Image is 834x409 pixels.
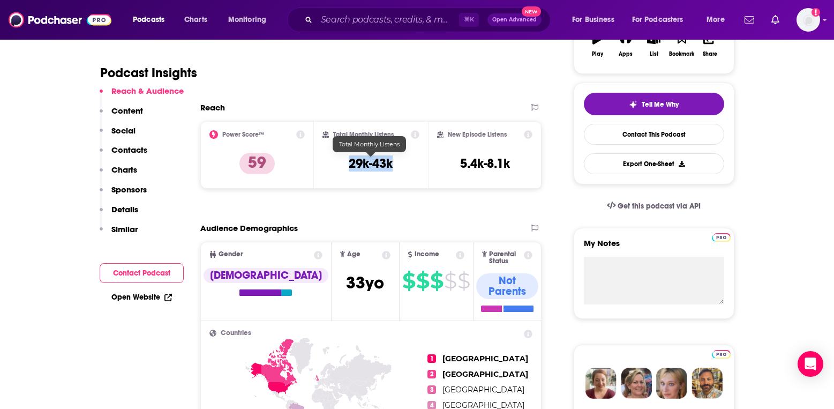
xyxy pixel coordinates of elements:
[712,232,731,242] a: Pro website
[317,11,459,28] input: Search podcasts, credits, & more...
[460,155,510,172] h3: 5.4k-8.1k
[100,224,138,244] button: Similar
[100,86,184,106] button: Reach & Audience
[489,251,522,265] span: Parental Status
[427,354,436,363] span: 1
[100,65,197,81] h1: Podcast Insights
[221,11,280,28] button: open menu
[565,11,628,28] button: open menu
[642,100,679,109] span: Tell Me Why
[221,330,251,337] span: Countries
[699,11,738,28] button: open menu
[584,153,724,174] button: Export One-Sheet
[444,272,456,289] span: $
[584,25,612,64] button: Play
[125,11,178,28] button: open menu
[629,100,637,109] img: tell me why sparkle
[669,51,694,57] div: Bookmark
[584,124,724,145] a: Contact This Podcast
[492,17,537,23] span: Open Advanced
[184,12,207,27] span: Charts
[621,368,652,399] img: Barbara Profile
[668,25,696,64] button: Bookmark
[416,272,429,289] span: $
[111,145,147,155] p: Contacts
[592,51,603,57] div: Play
[632,12,683,27] span: For Podcasters
[457,272,470,289] span: $
[100,165,137,184] button: Charts
[204,268,328,283] div: [DEMOGRAPHIC_DATA]
[712,350,731,359] img: Podchaser Pro
[177,11,214,28] a: Charts
[349,155,393,172] h3: 29k-43k
[133,12,164,27] span: Podcasts
[640,25,667,64] button: List
[200,102,225,113] h2: Reach
[487,13,542,26] button: Open AdvancedNew
[339,140,400,148] span: Total Monthly Listens
[111,165,137,175] p: Charts
[712,233,731,242] img: Podchaser Pro
[346,272,384,293] span: 33 yo
[584,238,724,257] label: My Notes
[712,348,731,359] a: Pro website
[100,184,147,204] button: Sponsors
[612,25,640,64] button: Apps
[696,25,724,64] button: Share
[707,12,725,27] span: More
[111,86,184,96] p: Reach & Audience
[650,51,658,57] div: List
[239,153,275,174] p: 59
[111,106,143,116] p: Content
[347,251,360,258] span: Age
[522,6,541,17] span: New
[598,193,710,219] a: Get this podcast via API
[100,204,138,224] button: Details
[297,8,561,32] div: Search podcasts, credits, & more...
[111,204,138,214] p: Details
[100,106,143,125] button: Content
[333,131,394,138] h2: Total Monthly Listens
[798,351,823,377] div: Open Intercom Messenger
[625,11,699,28] button: open menu
[619,51,633,57] div: Apps
[111,184,147,195] p: Sponsors
[427,385,436,394] span: 3
[402,272,415,289] span: $
[797,8,820,32] img: User Profile
[442,354,528,363] span: [GEOGRAPHIC_DATA]
[703,51,717,57] div: Share
[656,368,687,399] img: Jules Profile
[442,385,524,395] span: [GEOGRAPHIC_DATA]
[200,223,298,233] h2: Audience Demographics
[100,125,136,145] button: Social
[9,10,111,30] img: Podchaser - Follow, Share and Rate Podcasts
[692,368,723,399] img: Jon Profile
[415,251,439,258] span: Income
[797,8,820,32] button: Show profile menu
[476,273,539,299] div: Not Parents
[111,125,136,136] p: Social
[430,272,443,289] span: $
[585,368,617,399] img: Sydney Profile
[740,11,758,29] a: Show notifications dropdown
[100,263,184,283] button: Contact Podcast
[618,202,701,211] span: Get this podcast via API
[100,145,147,165] button: Contacts
[219,251,243,258] span: Gender
[812,8,820,17] svg: Add a profile image
[584,93,724,115] button: tell me why sparkleTell Me Why
[111,293,172,302] a: Open Website
[222,131,264,138] h2: Power Score™
[797,8,820,32] span: Logged in as dkcsports
[572,12,614,27] span: For Business
[111,224,138,234] p: Similar
[228,12,266,27] span: Monitoring
[427,370,436,378] span: 2
[448,131,507,138] h2: New Episode Listens
[767,11,784,29] a: Show notifications dropdown
[459,13,479,27] span: ⌘ K
[442,369,528,379] span: [GEOGRAPHIC_DATA]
